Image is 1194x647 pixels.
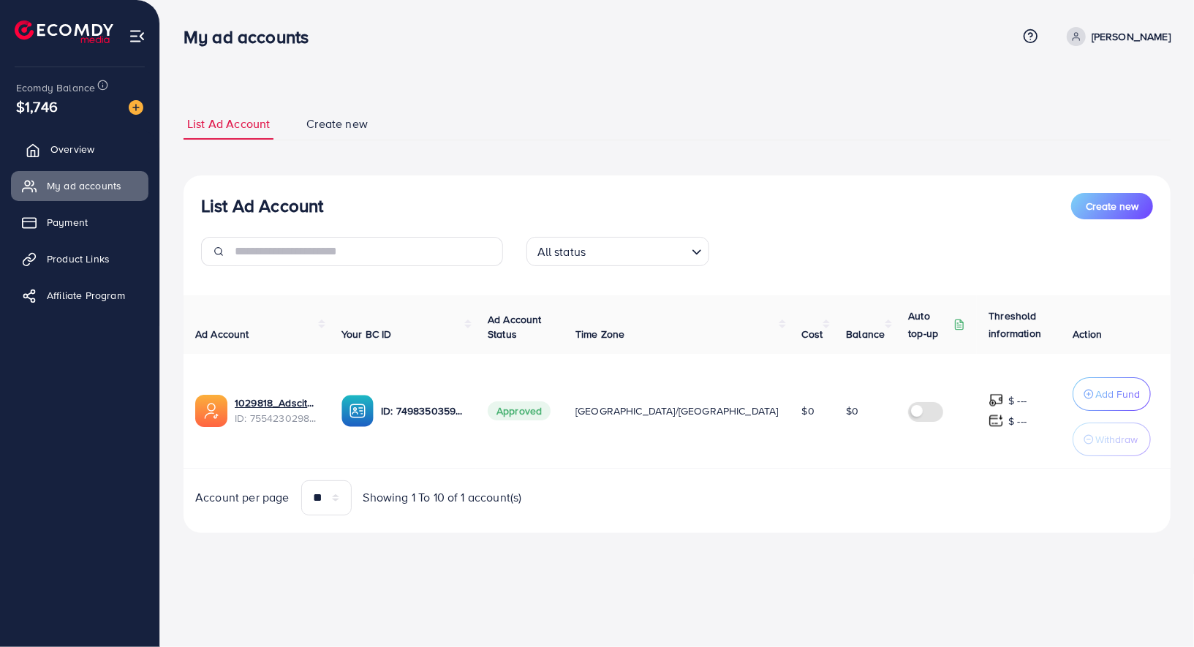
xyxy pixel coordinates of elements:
[16,80,95,95] span: Ecomdy Balance
[15,20,113,43] img: logo
[989,413,1004,428] img: top-up amount
[534,241,589,262] span: All status
[47,178,121,193] span: My ad accounts
[1095,385,1140,403] p: Add Fund
[908,307,951,342] p: Auto top-up
[341,327,392,341] span: Your BC ID
[1008,412,1027,430] p: $ ---
[1061,27,1171,46] a: [PERSON_NAME]
[129,100,143,115] img: image
[363,489,522,506] span: Showing 1 To 10 of 1 account(s)
[1073,327,1102,341] span: Action
[11,171,148,200] a: My ad accounts
[575,327,624,341] span: Time Zone
[195,395,227,427] img: ic-ads-acc.e4c84228.svg
[1073,377,1151,411] button: Add Fund
[11,135,148,164] a: Overview
[526,237,709,266] div: Search for option
[575,404,779,418] span: [GEOGRAPHIC_DATA]/[GEOGRAPHIC_DATA]
[381,402,464,420] p: ID: 7498350359707418641
[201,195,323,216] h3: List Ad Account
[341,395,374,427] img: ic-ba-acc.ded83a64.svg
[195,489,290,506] span: Account per page
[802,327,823,341] span: Cost
[235,411,318,425] span: ID: 7554230298851213329
[1071,193,1153,219] button: Create new
[50,142,94,156] span: Overview
[989,307,1060,342] p: Threshold information
[1008,392,1027,409] p: $ ---
[1092,28,1171,45] p: [PERSON_NAME]
[47,215,88,230] span: Payment
[1073,423,1151,456] button: Withdraw
[1086,199,1138,213] span: Create new
[590,238,685,262] input: Search for option
[11,281,148,310] a: Affiliate Program
[488,401,551,420] span: Approved
[235,396,318,410] a: 1029818_Adscity_Test_1758856320654
[1132,581,1183,636] iframe: Chat
[846,404,858,418] span: $0
[802,404,815,418] span: $0
[184,26,320,48] h3: My ad accounts
[47,251,110,266] span: Product Links
[195,327,249,341] span: Ad Account
[1095,431,1138,448] p: Withdraw
[16,96,58,117] span: $1,746
[187,116,270,132] span: List Ad Account
[11,208,148,237] a: Payment
[306,116,368,132] span: Create new
[129,28,146,45] img: menu
[235,396,318,425] div: <span class='underline'>1029818_Adscity_Test_1758856320654</span></br>7554230298851213329
[47,288,125,303] span: Affiliate Program
[488,312,542,341] span: Ad Account Status
[11,244,148,273] a: Product Links
[846,327,885,341] span: Balance
[989,393,1004,408] img: top-up amount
